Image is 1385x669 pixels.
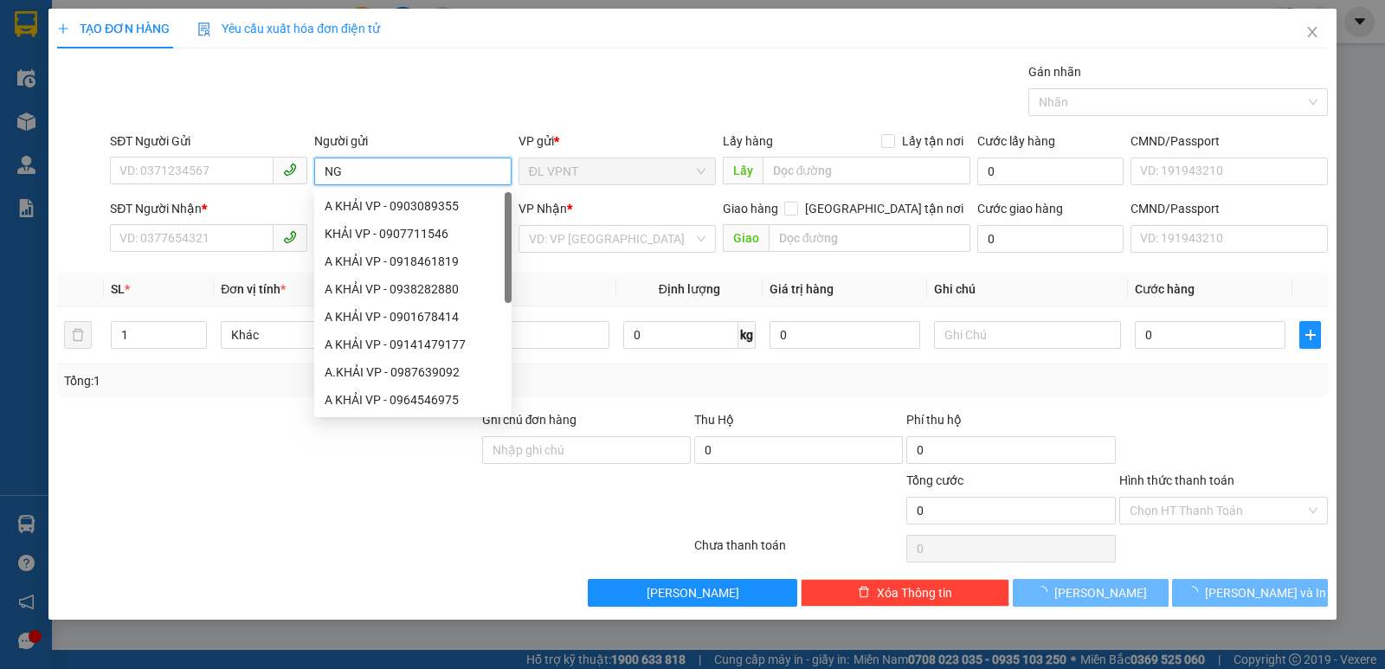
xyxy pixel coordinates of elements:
span: plus [57,23,69,35]
button: [PERSON_NAME] và In [1172,579,1328,607]
span: [GEOGRAPHIC_DATA] tận nơi [798,199,970,218]
span: TẠO ĐƠN HÀNG [57,22,170,35]
input: VD: Bàn, Ghế [422,321,609,349]
span: [PERSON_NAME] và In [1205,583,1326,602]
input: Dọc đường [769,224,971,252]
label: Gán nhãn [1028,65,1081,79]
img: icon [197,23,211,36]
div: A KHẢI VP - 0901678414 [314,303,512,331]
input: 0 [770,321,920,349]
span: Khác [231,322,397,348]
label: Ghi chú đơn hàng [482,413,577,427]
button: [PERSON_NAME] [588,579,796,607]
button: [PERSON_NAME] [1013,579,1169,607]
span: Giao hàng [723,202,778,215]
span: phone [283,163,297,177]
span: Lấy hàng [723,134,773,148]
span: kg [738,321,756,349]
input: Ghi chú đơn hàng [482,436,691,464]
img: logo.jpg [22,22,108,108]
div: A KHẢI VP - 0903089355 [314,192,512,220]
img: logo.jpg [188,22,229,63]
span: Thu Hộ [694,413,734,427]
th: Ghi chú [927,273,1128,306]
span: Tổng cước [906,473,963,487]
span: Cước hàng [1135,282,1195,296]
button: deleteXóa Thông tin [801,579,1009,607]
div: A KHẢI VP - 0938282880 [325,280,501,299]
span: Lấy [723,157,763,184]
b: Phúc An Express [22,112,90,223]
div: Phí thu hộ [906,410,1115,436]
span: Đơn vị tính [221,282,286,296]
span: Giá trị hàng [770,282,834,296]
div: A KHẢI VP - 0918461819 [325,252,501,271]
input: Cước giao hàng [977,225,1124,253]
div: A.KHẢI VP - 0987639092 [325,363,501,382]
div: SĐT Người Nhận [110,199,307,218]
div: A KHẢI VP - 0903089355 [325,196,501,215]
button: delete [64,321,92,349]
div: CMND/Passport [1131,199,1328,218]
div: A KHẢI VP - 0964546975 [314,386,512,414]
span: delete [858,586,870,600]
div: Chưa thanh toán [692,536,905,566]
div: A KHẢI VP - 0918461819 [314,248,512,275]
div: A KHẢI VP - 09141479177 [314,331,512,358]
div: Tổng: 1 [64,371,536,390]
label: Hình thức thanh toán [1119,473,1234,487]
div: KHẢI VP - 0907711546 [314,220,512,248]
span: [PERSON_NAME] [1054,583,1147,602]
input: Cước lấy hàng [977,158,1124,185]
span: loading [1035,586,1054,598]
span: Yêu cầu xuất hóa đơn điện tử [197,22,380,35]
div: Người gửi [314,132,512,151]
div: A KHẢI VP - 0901678414 [325,307,501,326]
span: close [1305,25,1319,39]
li: (c) 2017 [145,82,238,104]
label: Cước giao hàng [977,202,1063,215]
div: A.KHẢI VP - 0987639092 [314,358,512,386]
div: A KHẢI VP - 09141479177 [325,335,501,354]
span: Lấy tận nơi [895,132,970,151]
span: loading [1186,586,1205,598]
div: CMND/Passport [1131,132,1328,151]
span: Định lượng [659,282,720,296]
div: VP gửi [519,132,716,151]
div: A KHẢI VP - 0938282880 [314,275,512,303]
span: ĐL VPNT [529,158,705,184]
span: Giao [723,224,769,252]
b: Gửi khách hàng [106,25,171,106]
span: Xóa Thông tin [877,583,952,602]
button: Close [1288,9,1337,57]
span: SL [111,282,125,296]
div: SĐT Người Gửi [110,132,307,151]
span: VP Nhận [519,202,567,215]
div: A KHẢI VP - 0964546975 [325,390,501,409]
span: phone [283,230,297,244]
label: Cước lấy hàng [977,134,1055,148]
b: [DOMAIN_NAME] [145,66,238,80]
input: Dọc đường [763,157,971,184]
span: [PERSON_NAME] [647,583,739,602]
span: plus [1300,328,1320,342]
button: plus [1299,321,1321,349]
input: Ghi Chú [934,321,1121,349]
div: KHẢI VP - 0907711546 [325,224,501,243]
